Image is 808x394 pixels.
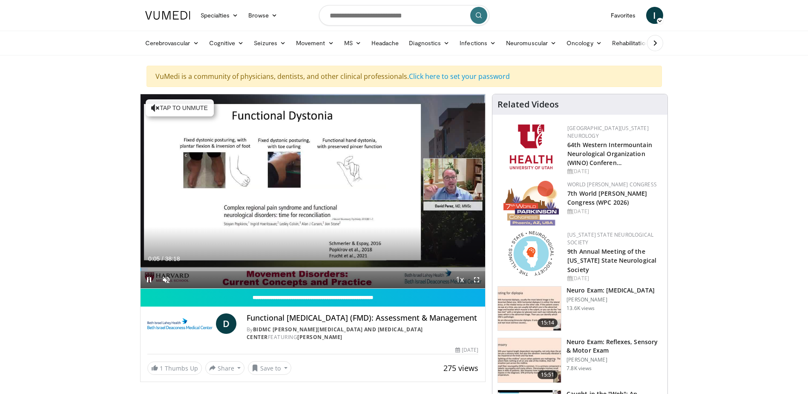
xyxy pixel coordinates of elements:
[147,313,213,334] img: BIDMC Parkinson's Disease and Movement Disorders Center
[538,371,558,379] span: 15:51
[646,7,663,24] a: I
[566,296,655,303] p: [PERSON_NAME]
[455,346,478,354] div: [DATE]
[498,287,561,331] img: 6fb9d167-83a0-49a8-9a78-9ddfba22032e.150x105_q85_crop-smart_upscale.jpg
[243,7,282,24] a: Browse
[566,356,662,363] p: [PERSON_NAME]
[162,255,164,262] span: /
[147,362,202,375] a: 1 Thumbs Up
[497,286,662,331] a: 15:14 Neuro Exam: [MEDICAL_DATA] [PERSON_NAME] 13.6K views
[160,364,163,372] span: 1
[443,363,478,373] span: 275 views
[147,66,662,87] div: VuMedi is a community of physicians, dentists, and other clinical professionals.
[205,361,245,375] button: Share
[566,286,655,295] h3: Neuro Exam: [MEDICAL_DATA]
[158,271,175,288] button: Unmute
[454,35,501,52] a: Infections
[141,271,158,288] button: Pause
[247,313,478,323] h4: Functional [MEDICAL_DATA] (FMD): Assessment & Management
[319,5,489,26] input: Search topics, interventions
[501,35,561,52] a: Neuromuscular
[567,141,652,167] a: 64th Western Intermountain Neurological Organization (WINO) Conferen…
[509,231,554,276] img: 71a8b48c-8850-4916-bbdd-e2f3ccf11ef9.png.150x105_q85_autocrop_double_scale_upscale_version-0.2.png
[165,255,180,262] span: 38:18
[148,255,160,262] span: 0:05
[567,189,647,206] a: 7th World [PERSON_NAME] Congress (WPC 2026)
[141,94,486,289] video-js: Video Player
[339,35,366,52] a: MS
[567,231,653,246] a: [US_STATE] State Neurological Society
[140,35,204,52] a: Cerebrovascular
[146,99,214,116] button: Tap to unmute
[204,35,249,52] a: Cognitive
[404,35,454,52] a: Diagnostics
[497,338,662,383] a: 15:51 Neuro Exam: Reflexes, Sensory & Motor Exam [PERSON_NAME] 7.8K views
[566,305,595,312] p: 13.6K views
[366,35,404,52] a: Headache
[297,333,342,341] a: [PERSON_NAME]
[248,361,291,375] button: Save to
[247,326,423,341] a: BIDMC [PERSON_NAME][MEDICAL_DATA] and [MEDICAL_DATA] Center
[567,208,661,215] div: [DATE]
[409,72,510,81] a: Click here to set your password
[247,326,478,341] div: By FEATURING
[291,35,339,52] a: Movement
[497,99,559,110] h4: Related Videos
[567,275,661,282] div: [DATE]
[607,35,654,52] a: Rehabilitation
[468,271,485,288] button: Fullscreen
[451,271,468,288] button: Playback Rate
[196,7,244,24] a: Specialties
[566,365,592,372] p: 7.8K views
[503,181,559,226] img: 16fe1da8-a9a0-4f15-bd45-1dd1acf19c34.png.150x105_q85_autocrop_double_scale_upscale_version-0.2.png
[498,338,561,382] img: 753da4cb-3b14-444c-bcba-8067373a650d.150x105_q85_crop-smart_upscale.jpg
[249,35,291,52] a: Seizures
[510,125,552,169] img: f6362829-b0a3-407d-a044-59546adfd345.png.150x105_q85_autocrop_double_scale_upscale_version-0.2.png
[561,35,607,52] a: Oncology
[145,11,190,20] img: VuMedi Logo
[567,181,657,188] a: World [PERSON_NAME] Congress
[606,7,641,24] a: Favorites
[567,168,661,175] div: [DATE]
[566,338,662,355] h3: Neuro Exam: Reflexes, Sensory & Motor Exam
[216,313,236,334] a: D
[538,319,558,327] span: 15:14
[141,268,486,271] div: Progress Bar
[567,247,656,273] a: 9th Annual Meeting of the [US_STATE] State Neurological Society
[567,125,649,139] a: [GEOGRAPHIC_DATA][US_STATE] Neurology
